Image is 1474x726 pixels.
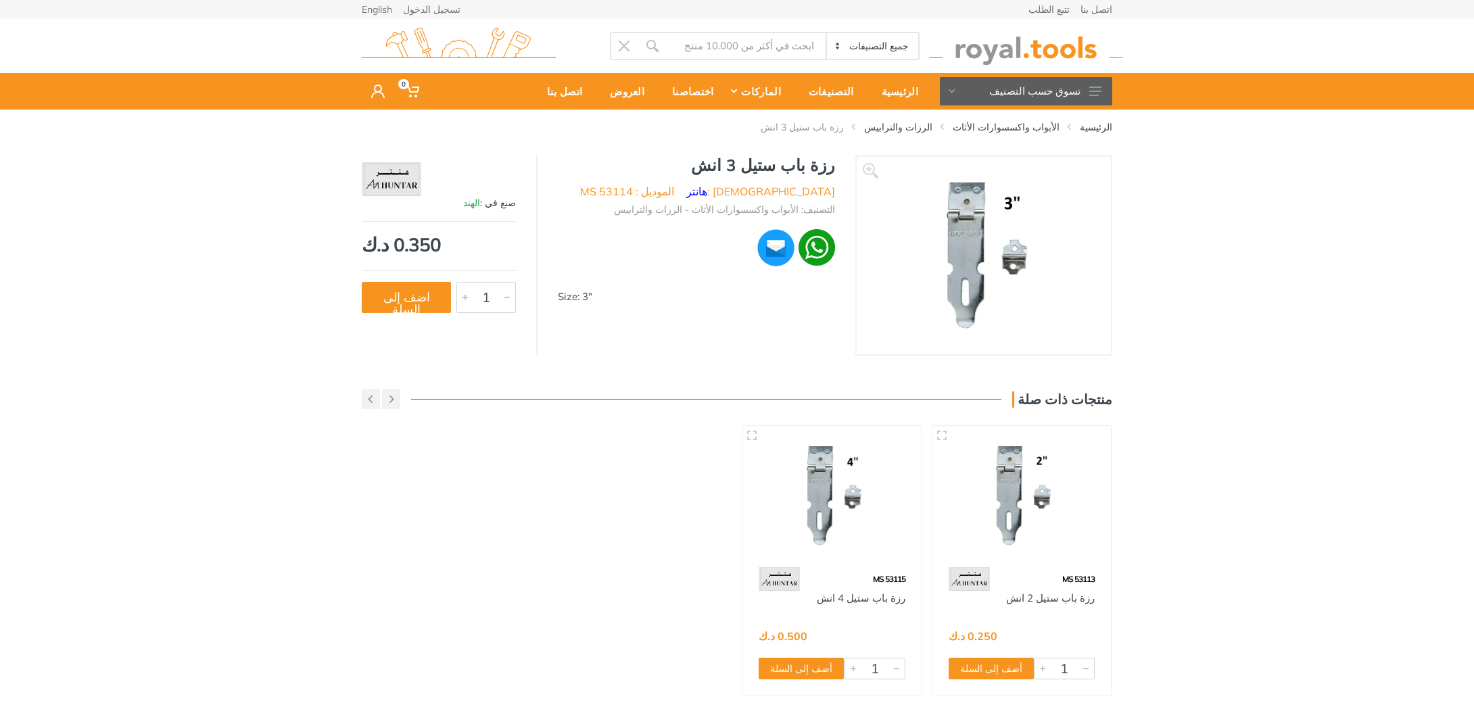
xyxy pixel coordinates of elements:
button: تسوق حسب التصنيف [940,77,1112,105]
span: 0 [398,79,409,89]
img: 101.webp [949,567,990,591]
a: هانتر [686,185,707,198]
a: اتصل بنا [529,73,592,110]
div: 0.500 د.ك [759,631,807,642]
div: 0.350 د.ك [362,235,516,254]
a: 0 [394,73,429,110]
button: اضف إلى السلة [362,282,451,313]
button: أضف إلى السلة [759,658,844,679]
span: MS 53113 [1062,574,1095,584]
span: الهند [463,197,480,209]
a: الرئيسية [1080,120,1112,134]
input: Site search [667,32,826,60]
div: 0.250 د.ك [949,631,997,642]
h1: رزة باب ستيل 3 انش [558,155,835,175]
button: أضف إلى السلة [949,658,1034,679]
img: هانتر [362,162,421,196]
img: Royal Tools - رزة باب ستيل 3 انش [899,170,1069,341]
a: الرئيسية [863,73,928,110]
img: Royal Tools - رزة باب ستيل 2 انش [945,438,1099,554]
div: اتصل بنا [529,77,592,105]
div: التصنيفات [790,77,863,105]
a: اتصل بنا [1080,5,1112,14]
img: royal.tools Logo [929,28,1123,65]
span: MS 53115 [873,574,905,584]
div: صنع في : [362,196,516,210]
a: العروض [592,73,654,110]
img: ma.webp [756,228,796,268]
nav: breadcrumb [362,120,1112,134]
a: English [362,5,392,14]
div: العروض [592,77,654,105]
select: Category [826,33,918,59]
img: Royal Tools - رزة باب ستيل 4 انش [755,438,909,554]
a: الأبواب واكسسوارات الأثاث [953,120,1060,134]
img: 101.webp [759,567,800,591]
li: [DEMOGRAPHIC_DATA] : [686,183,835,199]
h3: منتجات ذات صلة [1012,391,1112,408]
a: تتبع الطلب [1028,5,1070,14]
a: الرزات والترابيس [864,120,932,134]
a: التصنيفات [790,73,863,110]
a: رزة باب ستيل 2 انش [1006,591,1095,604]
li: الموديل : MS 53114 [580,183,674,199]
div: Size: 3" [558,289,835,305]
div: الماركات [723,77,790,105]
li: التصنيف: الأبواب واكسسوارات الأثاث - الرزات والترابيس [614,203,835,217]
a: رزة باب ستيل 4 انش [817,591,905,604]
img: royal.tools Logo [362,28,556,65]
div: الرئيسية [863,77,928,105]
li: رزة باب ستيل 3 انش [740,120,844,134]
div: اختصاصنا [654,77,723,105]
a: اختصاصنا [654,73,723,110]
img: wa.webp [799,229,835,266]
a: تسجيل الدخول [403,5,460,14]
